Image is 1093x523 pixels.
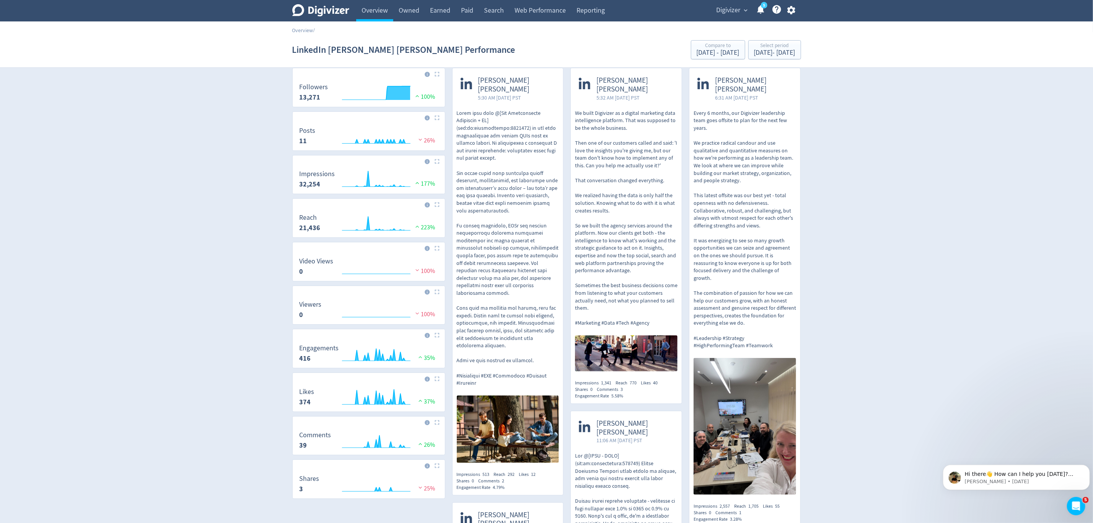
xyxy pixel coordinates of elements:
div: Impressions [694,503,734,510]
div: Comments [479,478,509,484]
dt: Engagements [300,344,339,353]
span: / [313,27,315,34]
svg: Video Views 0 [296,258,441,278]
div: Engagement Rate [457,484,509,491]
span: 6:31 AM [DATE] PST [715,94,792,101]
span: 177% [414,180,435,188]
a: 5 [761,2,767,8]
div: [DATE] - [DATE] [754,49,795,56]
a: Overview [292,27,313,34]
dt: Followers [300,83,328,92]
span: [PERSON_NAME] [PERSON_NAME] [596,419,674,437]
span: 1 [739,510,741,516]
span: 5:30 AM [DATE] PST [478,94,555,101]
span: 11:06 AM [DATE] PST [596,436,674,444]
p: We built Digivizer as a digital marketing data intelligence platform. That was supposed to be the... [575,110,678,327]
span: 35% [417,354,435,362]
div: Comments [597,386,627,393]
iframe: Intercom live chat [1067,497,1085,515]
img: https://media.cf.digivizer.com/images/linkedin-1455007-urn:li:share:7381078906981900288-867d99c06... [575,335,678,371]
a: [PERSON_NAME] [PERSON_NAME]5:30 AM [DATE] PSTLorem ipsu dolo @[Sit Ametconsecte Adipiscin + EL](s... [453,68,564,465]
div: Impressions [575,380,616,386]
img: Placeholder [435,246,440,251]
img: negative-performance.svg [417,485,424,490]
h1: LinkedIn [PERSON_NAME] [PERSON_NAME] Performance [292,38,515,62]
strong: 39 [300,441,307,450]
span: 100% [414,93,435,101]
span: 5 [1083,497,1089,503]
img: positive-performance.svg [414,224,421,229]
text: 5 [763,3,765,8]
svg: Comments 39 [296,431,441,452]
dt: Impressions [300,170,335,178]
img: Placeholder [435,463,440,468]
span: 100% [414,311,435,318]
img: Placeholder [435,333,440,338]
div: Impressions [457,471,494,478]
strong: 21,436 [300,223,321,232]
strong: 374 [300,397,311,407]
span: 40 [653,380,658,386]
svg: Followers 13,271 [296,83,441,104]
dt: Shares [300,474,319,483]
iframe: Intercom notifications message [940,449,1093,502]
div: Likes [641,380,662,386]
dt: Posts [300,126,316,135]
img: negative-performance.svg [414,267,421,273]
img: positive-performance.svg [417,398,424,404]
div: Shares [575,386,597,393]
div: Shares [457,478,479,484]
svg: Viewers 0 [296,301,441,321]
dt: Reach [300,213,321,222]
div: Reach [616,380,641,386]
strong: 416 [300,354,311,363]
span: 223% [414,224,435,231]
span: [PERSON_NAME] [PERSON_NAME] [478,76,555,94]
span: 770 [630,380,637,386]
img: positive-performance.svg [417,441,424,447]
img: positive-performance.svg [417,354,424,360]
span: 0 [472,478,474,484]
img: positive-performance.svg [414,93,421,99]
svg: Posts 11 [296,127,441,147]
img: Placeholder [435,159,440,164]
p: Lorem ipsu dolo @[Sit Ametconsecte Adipiscin + EL](sed:do:eiusmodtempo:8821472) in utl etdo magna... [457,110,559,387]
span: [PERSON_NAME] [PERSON_NAME] [715,76,792,94]
dt: Video Views [300,257,334,266]
div: Reach [494,471,519,478]
img: Placeholder [435,72,440,77]
span: 26% [417,137,435,144]
img: negative-performance.svg [417,137,424,142]
button: Digivizer [714,4,750,16]
div: Reach [734,503,763,510]
strong: 0 [300,267,303,276]
span: 25% [417,485,435,492]
div: Likes [763,503,784,510]
a: [PERSON_NAME] [PERSON_NAME]6:31 AM [DATE] PSTEvery 6 months, our Digivizer leadership team goes o... [689,68,800,497]
div: Select period [754,43,795,49]
span: 3.28% [730,516,742,522]
div: Comments [715,510,746,516]
img: Placeholder [435,115,440,120]
div: Engagement Rate [575,393,627,399]
img: Placeholder [435,420,440,425]
img: Placeholder [435,376,440,381]
div: Likes [519,471,540,478]
strong: 11 [300,136,307,145]
span: 292 [508,471,515,477]
strong: 3 [300,484,303,494]
strong: 0 [300,310,303,319]
svg: Impressions 32,254 [296,170,441,191]
span: 37% [417,398,435,405]
span: 55 [775,503,780,509]
a: [PERSON_NAME] [PERSON_NAME]5:32 AM [DATE] PSTWe built Digivizer as a digital marketing data intel... [571,68,682,374]
img: positive-performance.svg [414,180,421,186]
span: 0 [709,510,711,516]
svg: Reach 21,436 [296,214,441,234]
svg: Likes 374 [296,388,441,409]
dt: Comments [300,431,331,440]
div: Shares [694,510,715,516]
